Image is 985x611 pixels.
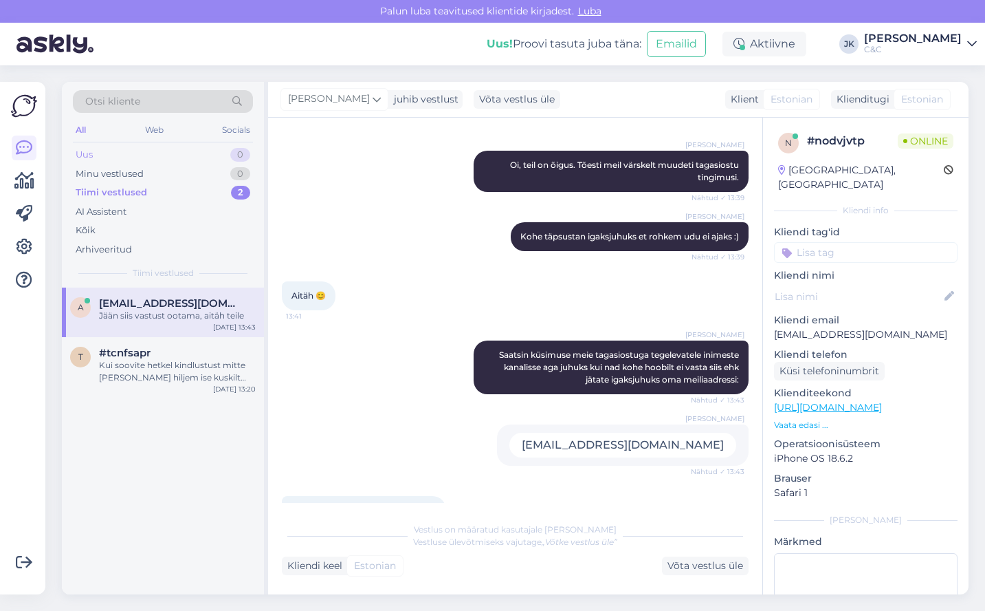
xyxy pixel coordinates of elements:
[771,92,812,107] span: Estonian
[774,486,958,500] p: Safari 1
[691,252,744,262] span: Nähtud ✓ 13:39
[898,133,953,149] span: Online
[286,311,337,321] span: 13:41
[76,167,144,181] div: Minu vestlused
[725,92,759,107] div: Klient
[574,5,606,17] span: Luba
[99,297,242,310] span: aasamartinaasa@gmail.com
[542,537,617,547] i: „Võtke vestlus üle”
[774,535,958,549] p: Märkmed
[509,433,736,458] div: [EMAIL_ADDRESS][DOMAIN_NAME]
[230,148,250,162] div: 0
[354,559,396,573] span: Estonian
[864,33,977,55] a: [PERSON_NAME]C&C
[785,138,792,148] span: n
[901,92,943,107] span: Estonian
[230,167,250,181] div: 0
[213,384,256,394] div: [DATE] 13:20
[831,92,889,107] div: Klienditugi
[691,467,744,477] span: Nähtud ✓ 13:43
[774,437,958,451] p: Operatsioonisüsteem
[78,302,84,312] span: a
[774,328,958,342] p: [EMAIL_ADDRESS][DOMAIN_NAME]
[685,140,744,150] span: [PERSON_NAME]
[691,395,744,405] span: Nähtud ✓ 13:43
[864,44,962,55] div: C&C
[85,94,140,109] span: Otsi kliente
[685,330,744,340] span: [PERSON_NAME]
[774,268,958,283] p: Kliendi nimi
[219,121,253,139] div: Socials
[774,386,958,400] p: Klienditeekond
[99,310,256,322] div: Jään siis vastust ootama, aitäh teile
[231,186,250,200] div: 2
[99,347,151,359] span: #tcnfsapr
[11,93,37,119] img: Askly Logo
[774,204,958,217] div: Kliendi info
[774,401,882,414] a: [URL][DOMAIN_NAME]
[76,148,93,162] div: Uus
[213,322,256,332] div: [DATE] 13:43
[73,121,89,139] div: All
[133,267,194,279] span: Tiimi vestlused
[388,92,458,107] div: juhib vestlust
[774,347,958,362] p: Kliendi telefon
[807,133,898,149] div: # nodvjvtp
[487,37,513,50] b: Uus!
[288,92,370,107] span: [PERSON_NAME]
[691,193,744,203] span: Nähtud ✓ 13:39
[76,243,132,257] div: Arhiveeritud
[839,34,859,54] div: JK
[662,557,749,575] div: Võta vestlus üle
[775,289,942,304] input: Lisa nimi
[76,205,126,219] div: AI Assistent
[291,290,326,301] span: Aitäh 😊
[487,36,641,52] div: Proovi tasuta juba täna:
[864,33,962,44] div: [PERSON_NAME]
[774,313,958,328] p: Kliendi email
[774,471,958,486] p: Brauser
[685,211,744,222] span: [PERSON_NAME]
[774,242,958,263] input: Lisa tag
[282,559,342,573] div: Kliendi keel
[774,225,958,239] p: Kliendi tag'id
[76,186,147,200] div: Tiimi vestlused
[414,524,617,535] span: Vestlus on määratud kasutajale [PERSON_NAME]
[685,414,744,424] span: [PERSON_NAME]
[520,231,739,242] span: Kohe täpsustan igaksjuhuks et rohkem udu ei ajaks :)
[774,451,958,466] p: iPhone OS 18.6.2
[510,160,741,182] span: Oi, teil on õigus. Tõesti meil värskelt muudeti tagasiostu tingimusi.
[774,362,885,380] div: Küsi telefoninumbrit
[722,32,806,56] div: Aktiivne
[99,359,256,384] div: Kui soovite hetkel kindlustust mitte [PERSON_NAME] hiljem ise kuskilt mujalt siis jah, seda ikka ...
[778,163,944,192] div: [GEOGRAPHIC_DATA], [GEOGRAPHIC_DATA]
[474,90,560,109] div: Võta vestlus üle
[413,537,617,547] span: Vestluse ülevõtmiseks vajutage
[774,514,958,526] div: [PERSON_NAME]
[142,121,166,139] div: Web
[76,224,96,237] div: Kõik
[499,350,741,385] span: Saatsin küsimuse meie tagasiostuga tegelevatele inimeste kanalisse aga juhuks kui nad kohe hoobil...
[78,352,83,362] span: t
[774,419,958,431] p: Vaata edasi ...
[647,31,706,57] button: Emailid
